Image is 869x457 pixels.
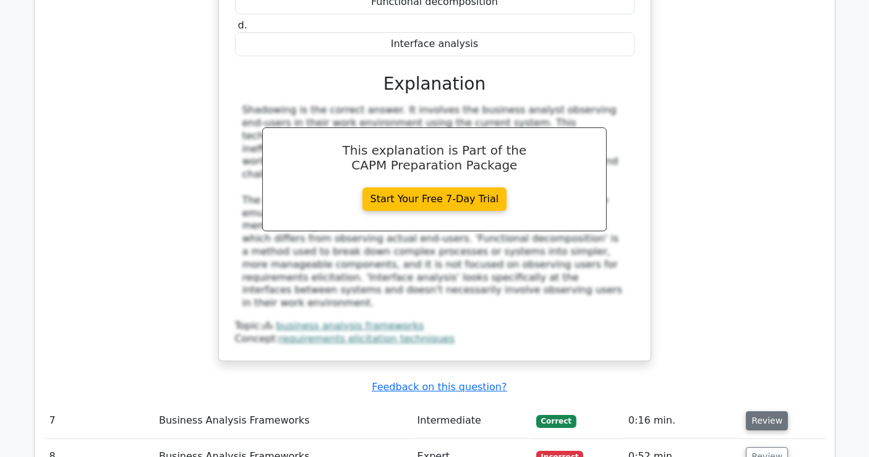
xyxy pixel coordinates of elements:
[746,411,788,430] button: Review
[235,32,635,56] div: Interface analysis
[235,333,635,346] div: Concept:
[372,381,507,393] a: Feedback on this question?
[154,403,413,438] td: Business Analysis Frameworks
[536,415,576,427] span: Correct
[362,187,507,211] a: Start Your Free 7-Day Trial
[45,403,154,438] td: 7
[623,403,741,438] td: 0:16 min.
[238,19,247,31] span: d.
[276,320,424,331] a: business analysis frameworks
[279,333,455,344] a: requirements elicitation techniques
[242,104,627,310] div: Shadowing is the correct answer. It involves the business analyst observing end-users in their wo...
[235,320,635,333] div: Topic:
[413,403,531,438] td: Intermediate
[242,74,627,95] h3: Explanation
